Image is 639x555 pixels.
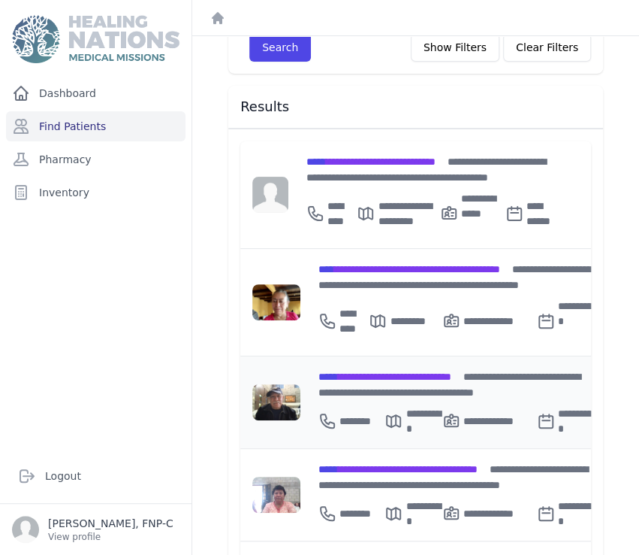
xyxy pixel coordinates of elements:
[252,177,288,213] img: person-242608b1a05df3501eefc295dc1bc67a.jpg
[252,477,300,513] img: wFyhm5Xng38gQAAACV0RVh0ZGF0ZTpjcmVhdGUAMjAyNC0wMi0yNFQxNjoyNToxMyswMDowMFppeW4AAAAldEVYdGRhdGU6bW...
[6,177,185,208] a: Inventory
[252,384,300,420] img: A9S1CkqaIzhGtJyBYLTbs7kwZVQYpFf8PTFLPYl6hlTcAAAAldEVYdGRhdGU6Y3JlYXRlADIwMjQtMDEtMDJUMTg6Mzg6Mzgr...
[12,516,179,543] a: [PERSON_NAME], FNP-C View profile
[6,144,185,174] a: Pharmacy
[12,15,179,63] img: Medical Missions EMR
[48,516,173,531] p: [PERSON_NAME], FNP-C
[411,33,499,62] button: Show Filters
[48,531,173,543] p: View profile
[6,111,185,141] a: Find Patients
[12,461,179,491] a: Logout
[240,98,591,116] h3: Results
[249,33,311,62] button: Search
[6,78,185,108] a: Dashboard
[252,284,300,320] img: ZAAAAJXRFWHRkYXRlOm1vZGlmeQAyMDIzLTEyLTE0VDAwOjU4OjI5KzAwOjAws8BnZQAAAABJRU5ErkJggg==
[503,33,591,62] button: Clear Filters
